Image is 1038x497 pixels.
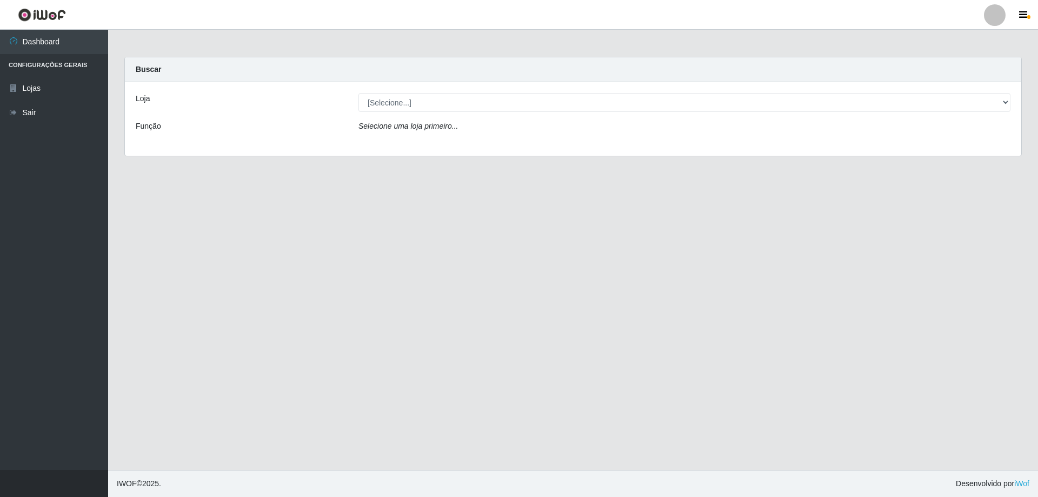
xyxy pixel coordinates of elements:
label: Loja [136,93,150,104]
label: Função [136,121,161,132]
span: © 2025 . [117,478,161,489]
span: Desenvolvido por [956,478,1029,489]
strong: Buscar [136,65,161,74]
span: IWOF [117,479,137,488]
img: CoreUI Logo [18,8,66,22]
i: Selecione uma loja primeiro... [358,122,458,130]
a: iWof [1014,479,1029,488]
